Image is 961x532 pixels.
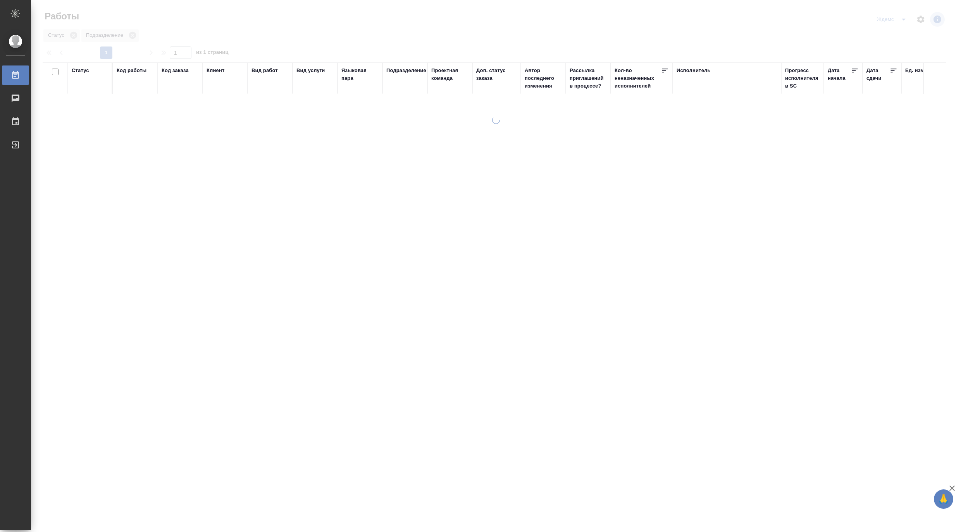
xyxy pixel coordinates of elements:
div: Исполнитель [677,67,711,74]
div: Ед. изм [905,67,924,74]
span: 🙏 [937,491,950,507]
div: Подразделение [386,67,426,74]
div: Языковая пара [341,67,379,82]
div: Вид услуги [296,67,325,74]
div: Рассылка приглашений в процессе? [570,67,607,90]
div: Вид работ [251,67,278,74]
button: 🙏 [934,489,953,509]
div: Кол-во неназначенных исполнителей [615,67,661,90]
div: Доп. статус заказа [476,67,517,82]
div: Дата начала [828,67,851,82]
div: Клиент [207,67,224,74]
div: Статус [72,67,89,74]
div: Прогресс исполнителя в SC [785,67,820,90]
div: Проектная команда [431,67,468,82]
div: Дата сдачи [866,67,890,82]
div: Код работы [117,67,146,74]
div: Код заказа [162,67,189,74]
div: Автор последнего изменения [525,67,562,90]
